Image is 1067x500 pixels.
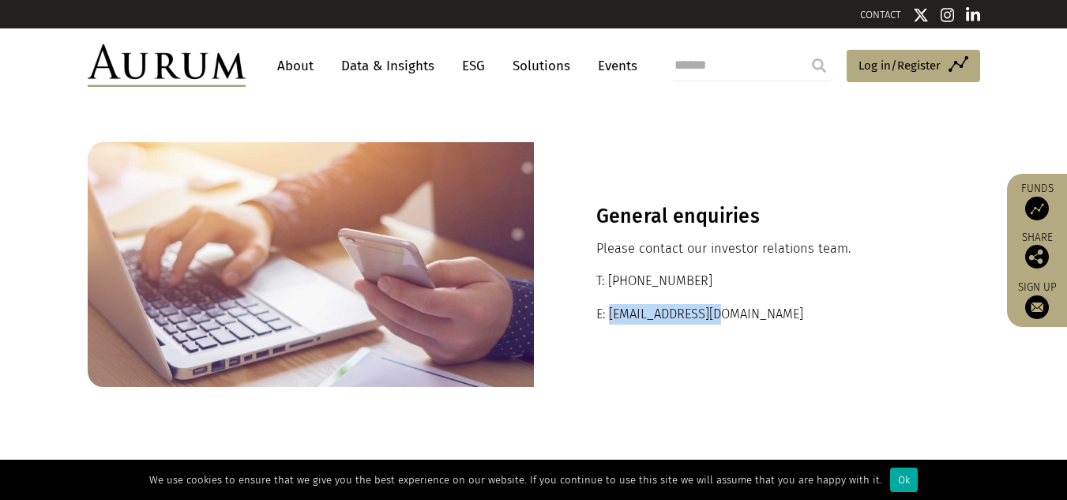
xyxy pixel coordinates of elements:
a: ESG [454,51,493,81]
img: Share this post [1025,245,1049,269]
a: Events [590,51,637,81]
span: Log in/Register [858,56,941,75]
p: E: [EMAIL_ADDRESS][DOMAIN_NAME] [596,304,918,325]
p: Please contact our investor relations team. [596,239,918,259]
a: Data & Insights [333,51,442,81]
a: CONTACT [860,9,901,21]
div: Share [1015,232,1059,269]
h3: General enquiries [596,205,918,228]
div: Ok [890,468,918,492]
img: Sign up to our newsletter [1025,295,1049,319]
img: Instagram icon [941,7,955,23]
img: Twitter icon [913,7,929,23]
a: About [269,51,321,81]
input: Submit [803,50,835,81]
img: Aurum [88,44,246,87]
a: Solutions [505,51,578,81]
p: T: [PHONE_NUMBER] [596,271,918,291]
a: Funds [1015,182,1059,220]
img: Linkedin icon [966,7,980,23]
a: Log in/Register [847,50,980,83]
img: Access Funds [1025,197,1049,220]
a: Sign up [1015,280,1059,319]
